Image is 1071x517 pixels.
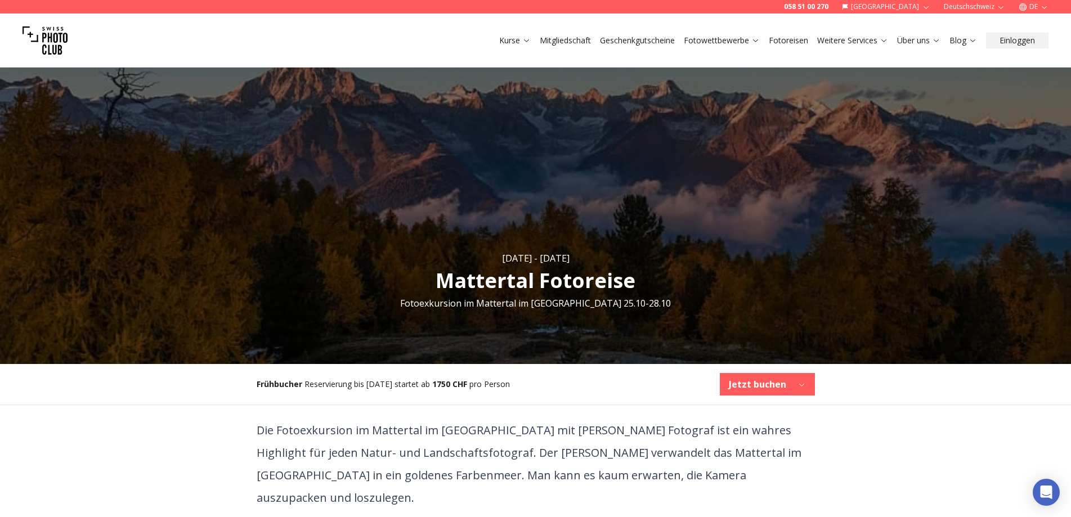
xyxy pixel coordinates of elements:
button: Blog [945,33,982,48]
a: 058 51 00 270 [784,2,828,11]
button: Geschenkgutscheine [595,33,679,48]
button: Kurse [495,33,535,48]
a: Weitere Services [817,35,888,46]
button: Fotowettbewerbe [679,33,764,48]
a: Fotoreisen [769,35,808,46]
button: Weitere Services [813,33,893,48]
button: Jetzt buchen [720,373,815,395]
a: Fotowettbewerbe [684,35,760,46]
a: Über uns [897,35,940,46]
div: Open Intercom Messenger [1033,479,1060,506]
button: Einloggen [986,33,1048,48]
b: 1750 CHF [432,379,467,389]
h1: Mattertal Fotoreise [436,269,635,292]
a: Geschenkgutscheine [600,35,675,46]
span: Reservierung bis [DATE] startet ab [304,379,430,389]
button: Fotoreisen [764,33,813,48]
button: Über uns [893,33,945,48]
button: Mitgliedschaft [535,33,595,48]
a: Mitgliedschaft [540,35,591,46]
span: pro Person [469,379,510,389]
b: Frühbucher [257,379,302,389]
a: Kurse [499,35,531,46]
a: Blog [949,35,977,46]
img: Swiss photo club [23,18,68,63]
b: Jetzt buchen [729,377,786,391]
p: Die Fotoexkursion im Mattertal im [GEOGRAPHIC_DATA] mit [PERSON_NAME] Fotograf ist ein wahres Hig... [257,419,815,509]
div: [DATE] - [DATE] [502,251,570,265]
